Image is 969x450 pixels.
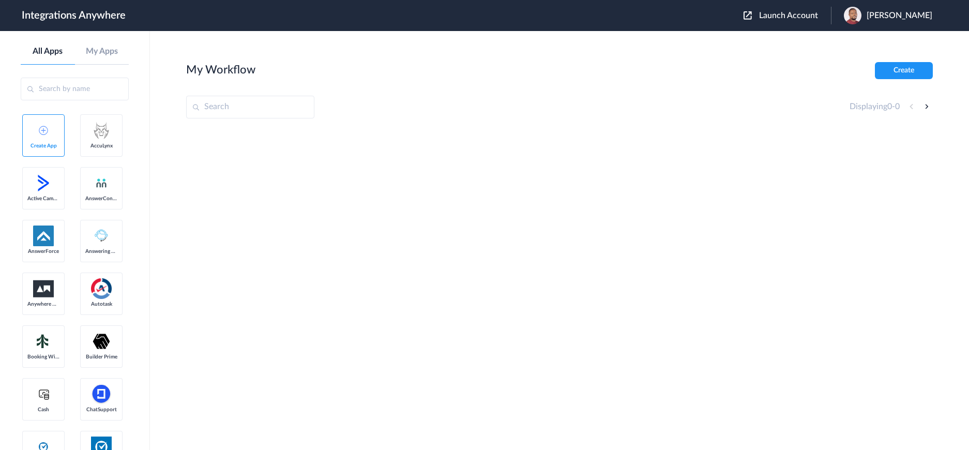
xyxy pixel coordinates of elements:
img: add-icon.svg [39,126,48,135]
span: AnswerForce [27,248,59,254]
button: Create [875,62,933,79]
span: Booking Widget [27,354,59,360]
img: Setmore_Logo.svg [33,332,54,351]
img: chatsupport-icon.svg [91,384,112,404]
img: aww-profile.jpg [844,7,861,24]
span: Launch Account [759,11,818,20]
span: [PERSON_NAME] [867,11,932,21]
span: Autotask [85,301,117,307]
span: ChatSupport [85,407,117,413]
span: Answering Service [85,248,117,254]
h4: Displaying - [850,102,900,112]
button: Launch Account [744,11,831,21]
span: AccuLynx [85,143,117,149]
img: Answering_service.png [91,226,112,246]
span: 0 [887,102,892,111]
span: Cash [27,407,59,413]
span: Builder Prime [85,354,117,360]
img: autotask.png [91,278,112,299]
span: Create App [27,143,59,149]
a: All Apps [21,47,75,56]
h2: My Workflow [186,63,255,77]
span: AnswerConnect [85,196,117,202]
h1: Integrations Anywhere [22,9,126,22]
img: answerconnect-logo.svg [95,177,108,189]
span: Active Campaign [27,196,59,202]
a: My Apps [75,47,129,56]
span: Anywhere Works [27,301,59,307]
img: cash-logo.svg [37,388,50,400]
img: active-campaign-logo.svg [33,173,54,193]
span: 0 [895,102,900,111]
img: launch-acct-icon.svg [744,11,752,20]
img: af-app-logo.svg [33,226,54,246]
img: acculynx-logo.svg [91,120,112,141]
input: Search by name [21,78,129,100]
img: aww.png [33,280,54,297]
img: builder-prime-logo.svg [91,331,112,352]
input: Search [186,96,314,118]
